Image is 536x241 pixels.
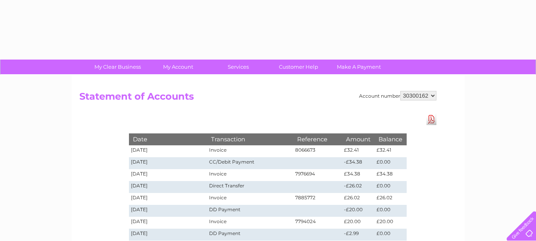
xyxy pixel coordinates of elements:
[145,60,211,74] a: My Account
[375,205,406,217] td: £0.00
[207,193,293,205] td: Invoice
[293,217,342,229] td: 7794024
[207,157,293,169] td: CC/Debit Payment
[206,60,271,74] a: Services
[342,169,375,181] td: £34.38
[293,133,342,145] th: Reference
[79,91,436,106] h2: Statement of Accounts
[359,91,436,100] div: Account number
[375,229,406,241] td: £0.00
[326,60,392,74] a: Make A Payment
[342,205,375,217] td: -£20.00
[293,145,342,157] td: 8066673
[129,193,207,205] td: [DATE]
[129,157,207,169] td: [DATE]
[426,114,436,125] a: Download Pdf
[207,181,293,193] td: Direct Transfer
[129,145,207,157] td: [DATE]
[342,217,375,229] td: £20.00
[129,205,207,217] td: [DATE]
[342,133,375,145] th: Amount
[375,157,406,169] td: £0.00
[375,193,406,205] td: £26.02
[375,145,406,157] td: £32.41
[207,205,293,217] td: DD Payment
[207,169,293,181] td: Invoice
[266,60,331,74] a: Customer Help
[342,229,375,241] td: -£2.99
[129,181,207,193] td: [DATE]
[375,181,406,193] td: £0.00
[293,193,342,205] td: 7885772
[342,157,375,169] td: -£34.38
[375,133,406,145] th: Balance
[375,217,406,229] td: £20.00
[207,145,293,157] td: Invoice
[129,133,207,145] th: Date
[342,193,375,205] td: £26.02
[342,145,375,157] td: £32.41
[342,181,375,193] td: -£26.02
[207,229,293,241] td: DD Payment
[129,169,207,181] td: [DATE]
[207,217,293,229] td: Invoice
[293,169,342,181] td: 7976694
[375,169,406,181] td: £34.38
[85,60,150,74] a: My Clear Business
[129,229,207,241] td: [DATE]
[207,133,293,145] th: Transaction
[129,217,207,229] td: [DATE]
